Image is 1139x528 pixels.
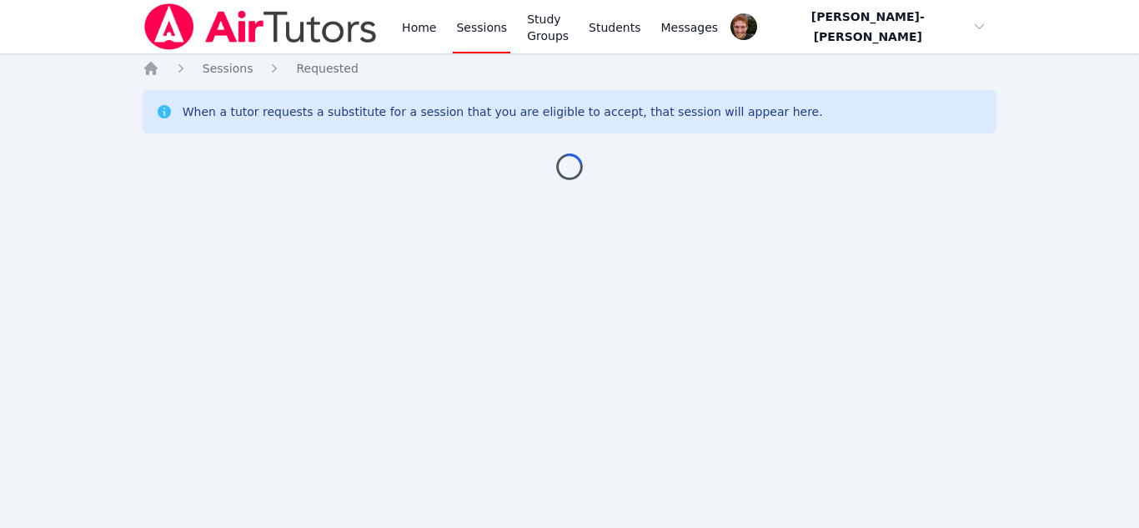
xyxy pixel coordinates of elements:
[203,62,253,75] span: Sessions
[296,60,358,77] a: Requested
[296,62,358,75] span: Requested
[203,60,253,77] a: Sessions
[143,60,997,77] nav: Breadcrumb
[661,19,719,36] span: Messages
[183,103,823,120] div: When a tutor requests a substitute for a session that you are eligible to accept, that session wi...
[143,3,379,50] img: Air Tutors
